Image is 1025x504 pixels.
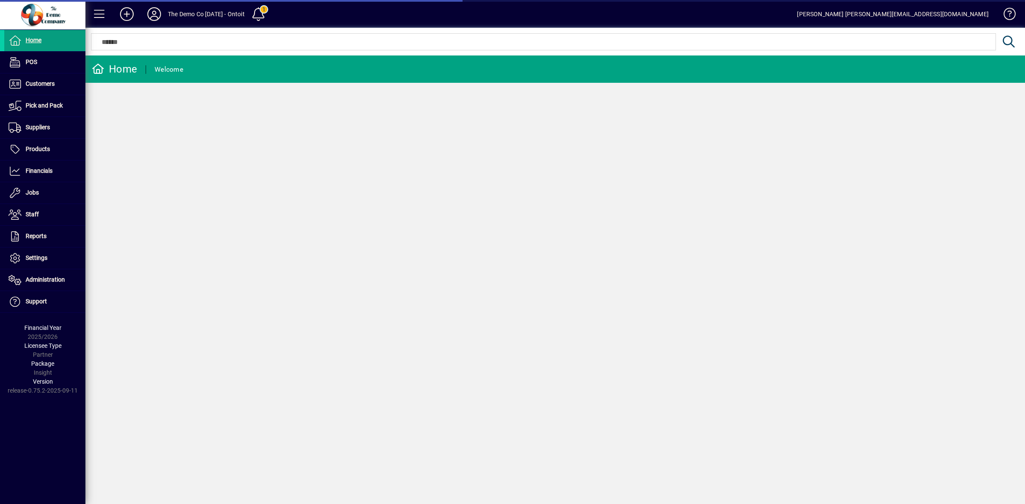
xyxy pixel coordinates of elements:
[4,117,85,138] a: Suppliers
[33,378,53,385] span: Version
[113,6,141,22] button: Add
[4,160,85,182] a: Financials
[141,6,168,22] button: Profile
[4,226,85,247] a: Reports
[4,139,85,160] a: Products
[4,95,85,117] a: Pick and Pack
[4,52,85,73] a: POS
[155,63,183,76] div: Welcome
[26,58,37,65] span: POS
[997,2,1014,29] a: Knowledge Base
[24,342,61,349] span: Licensee Type
[4,182,85,204] a: Jobs
[26,211,39,218] span: Staff
[26,233,47,239] span: Reports
[92,62,137,76] div: Home
[4,204,85,225] a: Staff
[24,324,61,331] span: Financial Year
[4,248,85,269] a: Settings
[26,276,65,283] span: Administration
[4,269,85,291] a: Administration
[26,124,50,131] span: Suppliers
[26,102,63,109] span: Pick and Pack
[797,7,989,21] div: [PERSON_NAME] [PERSON_NAME][EMAIL_ADDRESS][DOMAIN_NAME]
[4,291,85,312] a: Support
[26,298,47,305] span: Support
[4,73,85,95] a: Customers
[26,189,39,196] span: Jobs
[26,254,47,261] span: Settings
[168,7,245,21] div: The Demo Co [DATE] - Ontoit
[26,167,53,174] span: Financials
[26,80,55,87] span: Customers
[31,360,54,367] span: Package
[26,37,41,44] span: Home
[26,146,50,152] span: Products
